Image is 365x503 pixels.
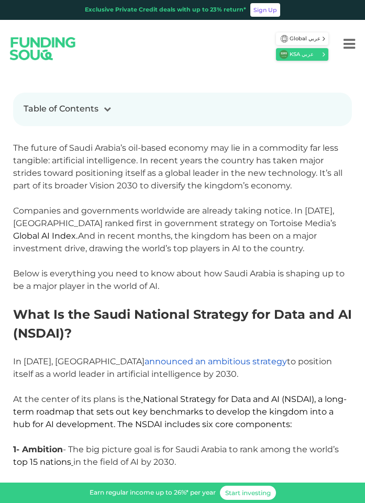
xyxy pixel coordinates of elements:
span: top 15 nations [13,457,71,467]
span: 1- Ambition [13,444,63,454]
span: In [DATE], [GEOGRAPHIC_DATA] to position itself as a world leader in artificial intelligence by 2... [13,356,347,429]
span: - The big picture goal is for Saudi Arabia to rank among the world’s in the field of AI by 2030. [13,444,339,467]
span: Companies and governments worldwide are already taking notice. In [DATE], [GEOGRAPHIC_DATA] ranke... [13,206,336,253]
div: Earn regular income up to 26%* per year [90,488,216,498]
span: e National Strategy for Data and AI (NSDAI), a long-term roadmap that sets out key benchmarks to ... [13,394,347,429]
span: Global AI Index. [13,231,78,241]
div: Table of Contents [24,103,98,116]
img: SA Flag [279,50,289,59]
button: Menu [334,24,365,66]
span: Global عربي [290,35,322,43]
span: Below is everything you need to know about how Saudi Arabia is shaping up to be a major player in... [13,269,345,291]
div: Exclusive Private Credit deals with up to 23% return* [85,6,246,15]
span: KSA عربي [290,51,322,59]
span: The future of Saudi Arabia’s oil-based economy may lie in a commodity far less tangible: artifici... [13,143,342,191]
span: What Is the Saudi National Strategy for Data and AI (NSDAI)? [13,307,352,341]
a: Start investing [220,486,276,500]
img: Logo [2,27,84,70]
img: SA Flag [281,35,288,42]
a: announced an ambitious strategy [145,356,287,366]
a: Sign Up [250,3,280,17]
span: 2- Skills [13,482,47,492]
